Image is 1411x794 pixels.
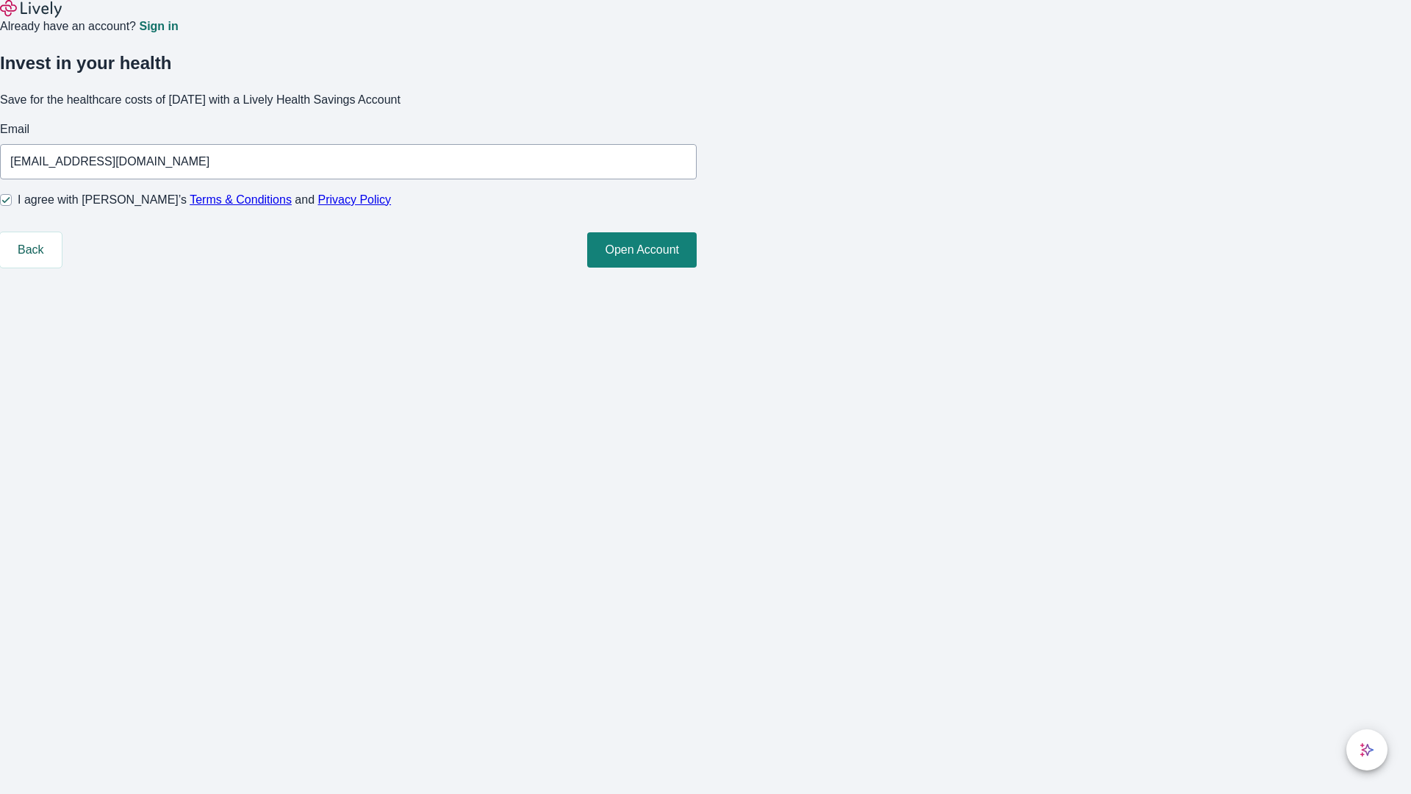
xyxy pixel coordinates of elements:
button: Open Account [587,232,697,268]
button: chat [1346,729,1387,770]
svg: Lively AI Assistant [1360,743,1374,757]
span: I agree with [PERSON_NAME]’s and [18,191,391,209]
a: Terms & Conditions [190,193,292,206]
a: Sign in [139,21,178,32]
a: Privacy Policy [318,193,392,206]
